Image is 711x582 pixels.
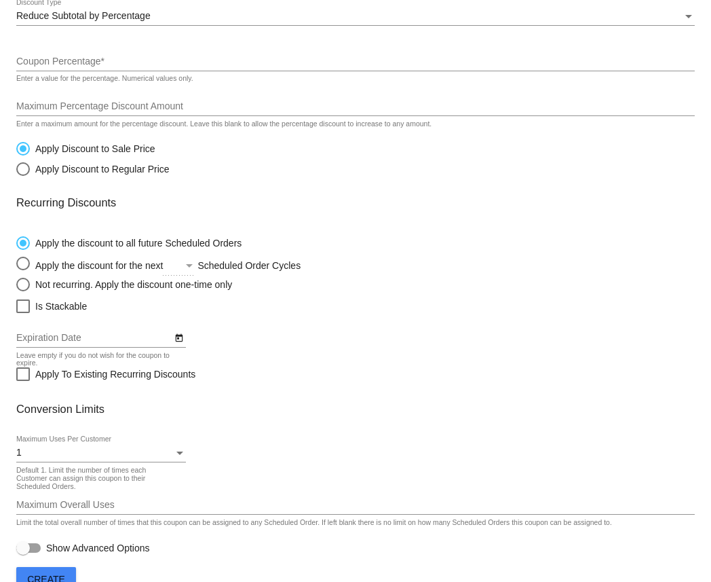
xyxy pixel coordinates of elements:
[16,56,695,67] input: Coupon Percentage
[16,467,179,490] div: Default 1. Limit the number of times each Customer can assign this coupon to their Scheduled Orders.
[16,196,695,209] h3: Recurring Discounts
[46,541,150,555] span: Show Advanced Options
[16,403,695,416] h3: Conversion Limits
[30,257,391,271] div: Apply the discount for the next Scheduled Order Cycles
[30,164,170,175] div: Apply Discount to Regular Price
[16,10,151,21] span: Reduce Subtotal by Percentage
[16,500,695,511] input: Maximum Overall Uses
[30,143,155,154] div: Apply Discount to Sale Price
[16,11,695,22] mat-select: Discount Type
[16,230,391,291] mat-radio-group: Select an option
[16,101,695,112] input: Maximum Percentage Discount Amount
[16,447,22,458] span: 1
[30,279,232,290] div: Not recurring. Apply the discount one-time only
[35,298,87,314] span: Is Stackable
[16,135,170,176] mat-radio-group: Select an option
[16,333,172,344] input: Expiration Date
[16,120,431,128] div: Enter a maximum amount for the percentage discount. Leave this blank to allow the percentage disc...
[16,519,612,527] div: Limit the total overall number of times that this coupon can be assigned to any Scheduled Order. ...
[16,75,193,83] div: Enter a value for the percentage. Numerical values only.
[172,330,186,344] button: Open calendar
[35,366,195,382] span: Apply To Existing Recurring Discounts
[30,238,242,249] div: Apply the discount to all future Scheduled Orders
[16,352,179,368] div: Leave empty if you do not wish for the coupon to expire.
